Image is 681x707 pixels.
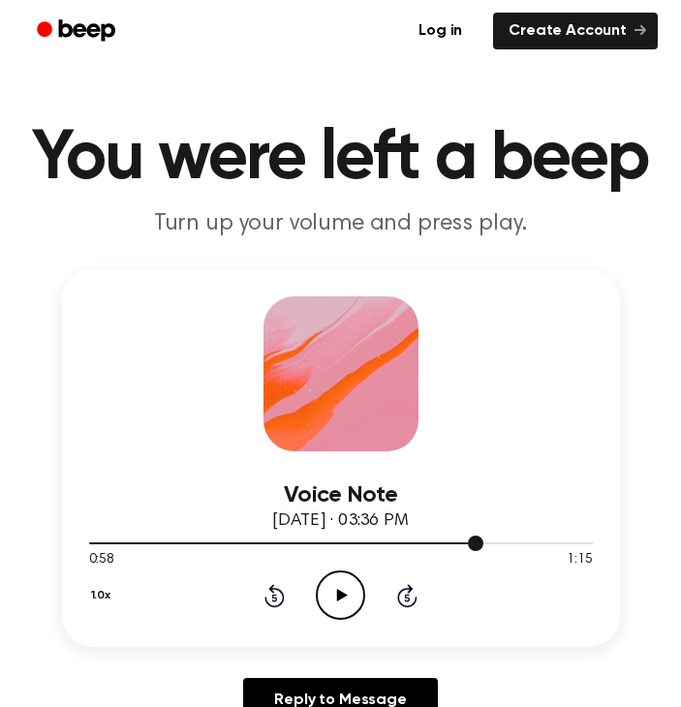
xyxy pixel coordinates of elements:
p: Turn up your volume and press play. [23,209,658,238]
button: 1.0x [89,579,118,612]
a: Beep [23,13,133,50]
a: Log in [399,9,481,53]
h1: You were left a beep [23,124,658,194]
span: [DATE] · 03:36 PM [272,512,408,530]
span: 0:58 [89,550,114,570]
a: Create Account [493,13,658,49]
span: 1:15 [567,550,592,570]
h3: Voice Note [89,482,593,508]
